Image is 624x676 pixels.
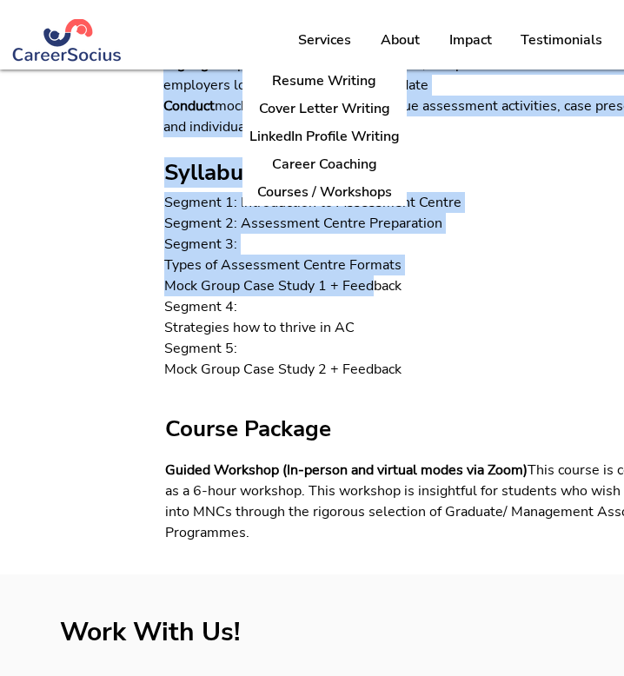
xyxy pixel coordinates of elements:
span: Segment 1: Introduction to Assessment Centre [164,193,461,212]
span: Segment 2: Assessment Centre Preparation [164,214,442,233]
p: LinkedIn Profile Writing [242,123,407,150]
span: Segment 3: [164,235,237,254]
span: Segment 5: [164,339,237,358]
p: Courses / Workshops [250,179,399,206]
p: About [372,18,428,62]
p: Impact [441,18,501,62]
p: Services [289,18,360,62]
a: Impact [434,18,507,62]
a: Cover Letter Writing [242,95,407,123]
span: Course Package [165,414,331,444]
p: Testimonials [512,18,611,62]
span: Segment 4: [164,297,237,316]
p: Cover Letter Writing [252,96,397,123]
a: LinkedIn Profile Writing [242,123,407,150]
span: Work With Us! [60,614,240,650]
span: Conduct [163,96,215,116]
span: Strategies how to thrive in AC [164,318,355,337]
span: Syllabus [164,157,255,188]
a: Resume Writing [242,68,407,95]
a: Testimonials [507,18,615,62]
span: Guided Workshop (In-person and virtual modes via Zoom) [165,461,528,480]
span: Types of Assessment Centre Formats [164,255,402,275]
a: About [365,18,434,62]
a: Career Coaching [242,150,407,178]
span: Highlight [163,55,222,74]
a: Services [283,18,365,62]
span: Mock Group Case Study 1 + Feedback [164,276,402,295]
span: Mock Group Case Study 2 + Feedback [164,360,402,379]
p: Career Coaching [265,151,384,178]
p: Resume Writing [265,68,383,95]
img: Logo Blue (#283972) png.png [11,19,123,62]
a: Courses / Workshops [242,178,407,206]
